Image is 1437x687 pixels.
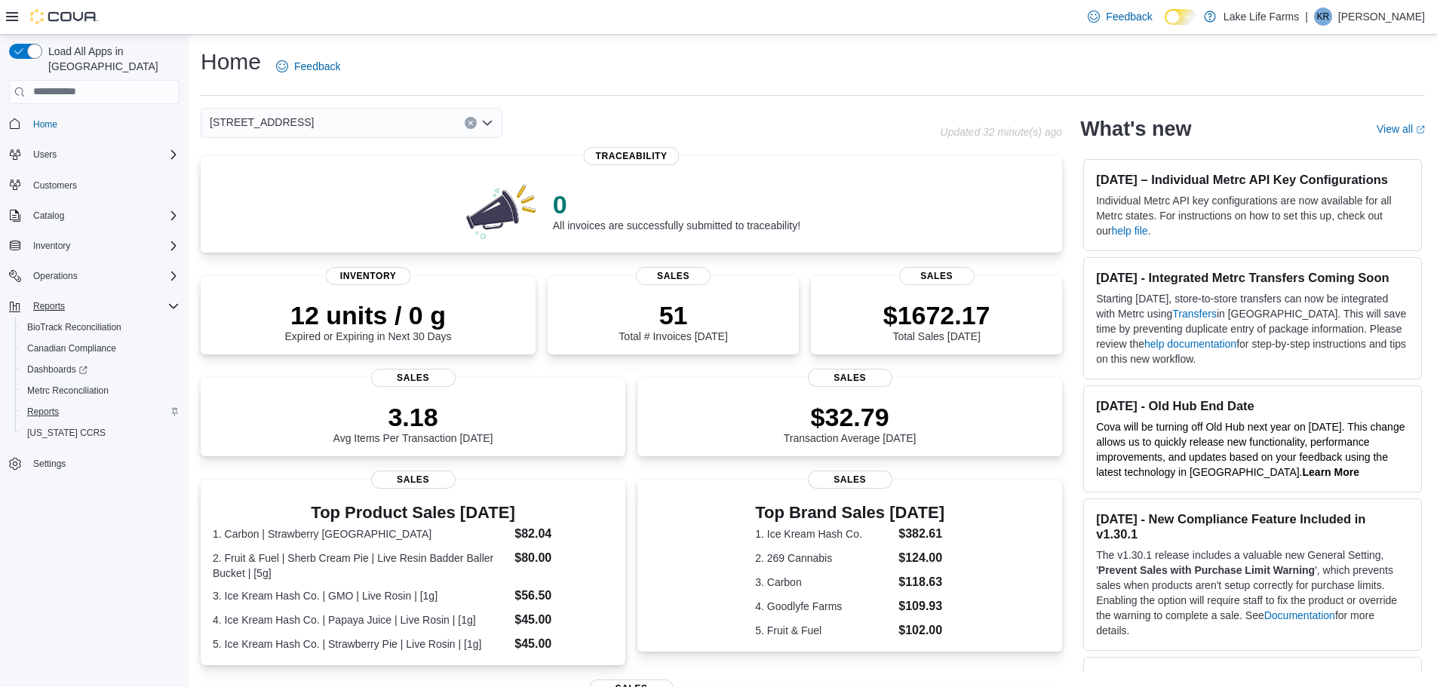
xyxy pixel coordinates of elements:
p: 0 [553,189,800,219]
h3: [DATE] – Individual Metrc API Key Configurations [1096,172,1409,187]
button: Clear input [465,117,477,129]
dt: 3. Carbon [755,575,892,590]
span: Home [33,118,57,130]
button: Inventory [27,237,76,255]
div: Total Sales [DATE] [883,300,990,342]
a: Reports [21,403,65,421]
span: Catalog [33,210,64,222]
dt: 2. Fruit & Fuel | Sherb Cream Pie | Live Resin Badder Baller Bucket | [5g] [213,551,508,581]
p: Individual Metrc API key configurations are now available for all Metrc states. For instructions ... [1096,193,1409,238]
p: The v1.30.1 release includes a valuable new General Setting, ' ', which prevents sales when produ... [1096,547,1409,638]
img: 0 [462,180,541,241]
span: Inventory [33,240,70,252]
a: Metrc Reconciliation [21,382,115,400]
button: Operations [27,267,84,285]
dt: 4. Ice Kream Hash Co. | Papaya Juice | Live Rosin | [1g] [213,612,508,627]
span: Feedback [1106,9,1152,24]
span: Reports [21,403,180,421]
span: Feedback [294,59,340,74]
div: All invoices are successfully submitted to traceability! [553,189,800,232]
button: Catalog [3,205,186,226]
button: Reports [27,297,71,315]
span: Users [27,146,180,164]
p: Updated 32 minute(s) ago [940,126,1062,138]
div: Expired or Expiring in Next 30 Days [285,300,452,342]
span: Home [27,115,180,133]
nav: Complex example [9,107,180,514]
p: $1672.17 [883,300,990,330]
span: Reports [33,300,65,312]
dt: 1. Carbon | Strawberry [GEOGRAPHIC_DATA] [213,526,508,541]
p: Starting [DATE], store-to-store transfers can now be integrated with Metrc using in [GEOGRAPHIC_D... [1096,291,1409,367]
p: 51 [619,300,727,330]
img: Cova [30,9,98,24]
a: Transfers [1172,308,1217,320]
svg: External link [1416,125,1425,134]
span: Inventory [326,267,410,285]
p: 12 units / 0 g [285,300,452,330]
dd: $109.93 [898,597,944,615]
dt: 5. Ice Kream Hash Co. | Strawberry Pie | Live Rosin | [1g] [213,636,508,652]
a: Feedback [270,51,346,81]
dt: 3. Ice Kream Hash Co. | GMO | Live Rosin | [1g] [213,588,508,603]
span: Sales [636,267,711,285]
a: Dashboards [15,359,186,380]
button: Settings [3,452,186,474]
span: BioTrack Reconciliation [27,321,121,333]
button: Home [3,113,186,135]
button: Open list of options [481,117,493,129]
span: Dashboards [21,360,180,379]
a: Home [27,115,63,133]
span: KR [1317,8,1330,26]
span: Canadian Compliance [27,342,116,354]
p: $32.79 [784,402,917,432]
button: Catalog [27,207,70,225]
span: Reports [27,406,59,418]
button: [US_STATE] CCRS [15,422,186,443]
dt: 5. Fruit & Fuel [755,623,892,638]
a: Customers [27,176,83,195]
span: Traceability [584,147,680,165]
button: Users [27,146,63,164]
dd: $56.50 [514,587,613,605]
dd: $82.04 [514,525,613,543]
button: Reports [3,296,186,317]
span: Sales [899,267,975,285]
span: Washington CCRS [21,424,180,442]
button: Operations [3,265,186,287]
a: BioTrack Reconciliation [21,318,127,336]
dd: $382.61 [898,525,944,543]
a: Feedback [1082,2,1158,32]
span: Cova will be turning off Old Hub next year on [DATE]. This change allows us to quickly release ne... [1096,421,1405,478]
a: Learn More [1303,466,1359,478]
dd: $102.00 [898,621,944,639]
dd: $45.00 [514,611,613,629]
a: Dashboards [21,360,94,379]
dt: 2. 269 Cannabis [755,551,892,566]
span: Metrc Reconciliation [21,382,180,400]
strong: Prevent Sales with Purchase Limit Warning [1098,564,1315,576]
span: Inventory [27,237,180,255]
div: Kate Rossow [1314,8,1332,26]
button: Metrc Reconciliation [15,380,186,401]
span: Customers [33,179,77,192]
div: Total # Invoices [DATE] [619,300,727,342]
button: BioTrack Reconciliation [15,317,186,338]
button: Canadian Compliance [15,338,186,359]
span: Metrc Reconciliation [27,385,109,397]
span: Canadian Compliance [21,339,180,357]
a: Documentation [1264,609,1335,621]
span: Sales [371,471,456,489]
button: Reports [15,401,186,422]
dd: $45.00 [514,635,613,653]
dd: $124.00 [898,549,944,567]
a: [US_STATE] CCRS [21,424,112,442]
button: Users [3,144,186,165]
p: 3.18 [333,402,493,432]
h2: What's new [1080,117,1191,141]
span: Sales [371,369,456,387]
span: Settings [33,458,66,470]
span: Users [33,149,57,161]
span: [US_STATE] CCRS [27,427,106,439]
